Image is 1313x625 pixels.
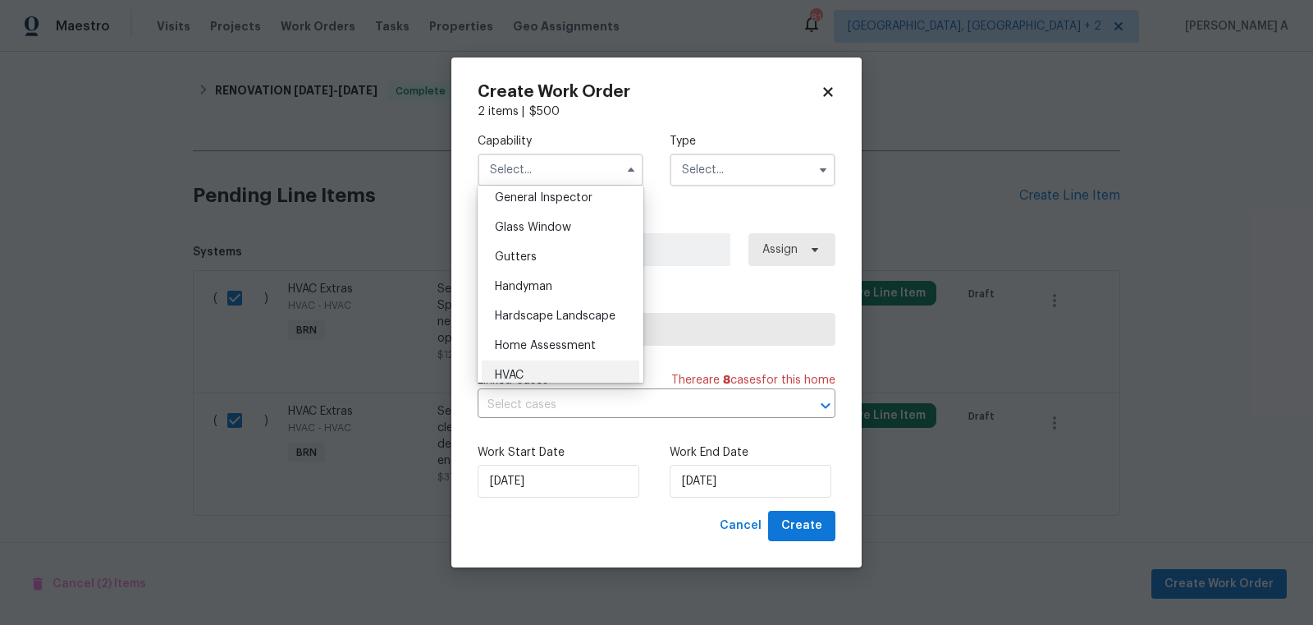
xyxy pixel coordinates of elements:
[670,465,831,498] input: M/D/YYYY
[529,106,560,117] span: $ 500
[670,154,835,186] input: Select...
[768,511,835,541] button: Create
[762,241,798,258] span: Assign
[492,321,821,338] span: Select trade partner
[495,340,596,352] span: Home Assessment
[478,465,639,498] input: M/D/YYYY
[713,511,768,541] button: Cancel
[495,370,524,381] span: HVAC
[495,222,571,233] span: Glass Window
[478,444,643,461] label: Work Start Date
[478,213,835,229] label: Work Order Manager
[478,292,835,309] label: Trade Partner
[478,103,835,120] div: 2 items |
[478,154,643,186] input: Select...
[781,516,822,536] span: Create
[478,133,643,149] label: Capability
[723,375,730,386] span: 8
[621,160,641,180] button: Hide options
[814,394,837,417] button: Open
[495,310,615,322] span: Hardscape Landscape
[478,84,821,100] h2: Create Work Order
[670,444,835,461] label: Work End Date
[670,133,835,149] label: Type
[495,251,537,263] span: Gutters
[495,281,552,292] span: Handyman
[478,393,789,418] input: Select cases
[813,160,833,180] button: Show options
[671,372,835,388] span: There are case s for this home
[720,516,762,536] span: Cancel
[495,192,592,204] span: General Inspector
